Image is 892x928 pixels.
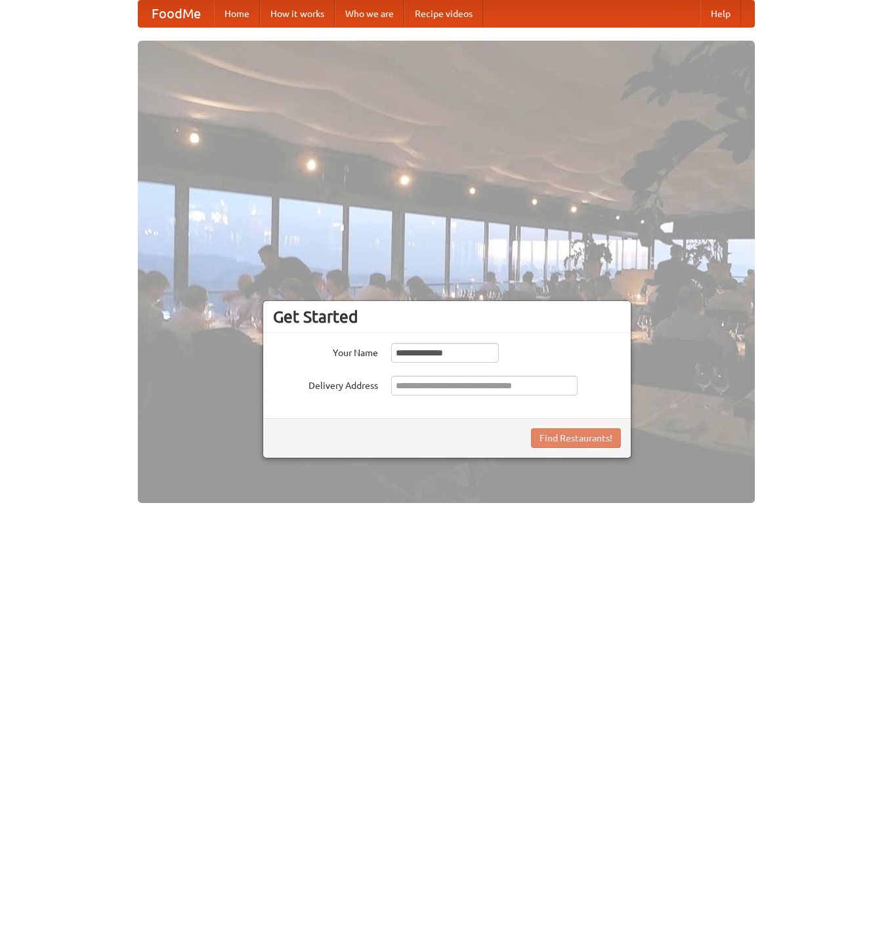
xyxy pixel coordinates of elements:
[335,1,404,27] a: Who we are
[273,343,378,359] label: Your Name
[273,376,378,392] label: Delivery Address
[404,1,483,27] a: Recipe videos
[273,307,621,327] h3: Get Started
[138,1,214,27] a: FoodMe
[700,1,741,27] a: Help
[531,428,621,448] button: Find Restaurants!
[214,1,260,27] a: Home
[260,1,335,27] a: How it works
